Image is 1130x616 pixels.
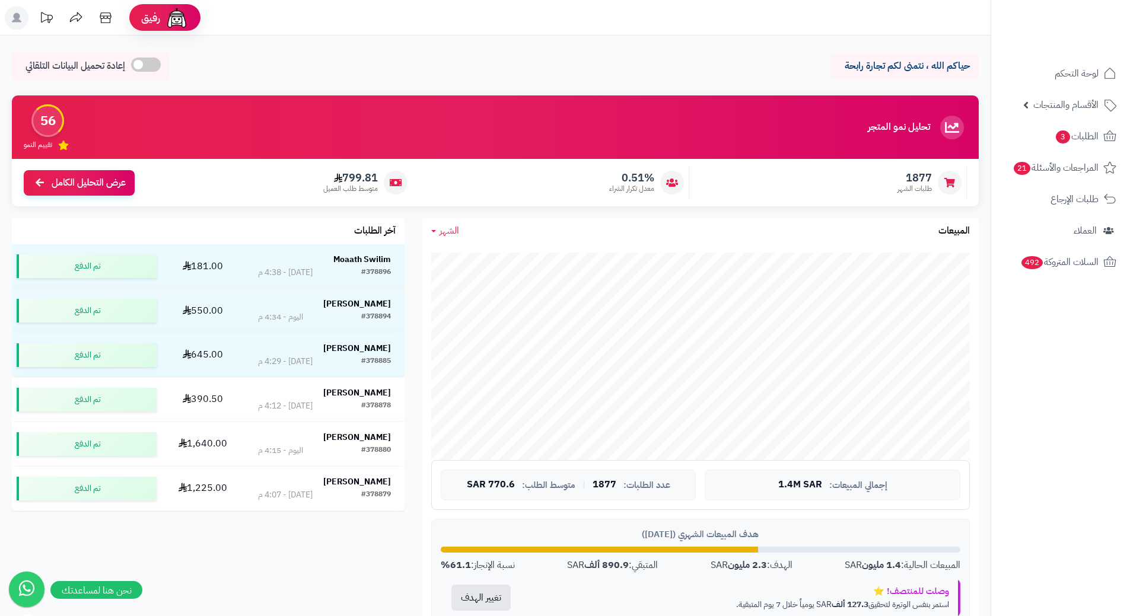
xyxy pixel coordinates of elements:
a: لوحة التحكم [998,59,1123,88]
div: [DATE] - 4:12 م [258,400,313,412]
h3: آخر الطلبات [354,226,396,237]
strong: Moaath Swilim [333,253,391,266]
span: السلات المتروكة [1020,254,1099,270]
h3: المبيعات [938,226,970,237]
h3: تحليل نمو المتجر [868,122,930,133]
div: نسبة الإنجاز: [441,558,515,572]
div: تم الدفع [17,432,157,456]
div: اليوم - 4:15 م [258,445,303,457]
div: تم الدفع [17,254,157,278]
div: تم الدفع [17,388,157,411]
td: 550.00 [161,289,244,333]
strong: [PERSON_NAME] [323,387,391,399]
button: تغيير الهدف [451,585,511,611]
div: #378894 [361,311,391,323]
span: تقييم النمو [24,140,52,150]
div: [DATE] - 4:38 م [258,267,313,279]
strong: [PERSON_NAME] [323,475,391,488]
div: الهدف: SAR [711,558,792,572]
div: تم الدفع [17,343,157,367]
span: 770.6 SAR [467,480,515,490]
div: اليوم - 4:34 م [258,311,303,323]
div: المتبقي: SAR [567,558,658,572]
div: تم الدفع [17,477,157,500]
div: #378878 [361,400,391,412]
div: #378885 [361,356,391,368]
span: 1877 [897,171,932,184]
span: الأقسام والمنتجات [1033,97,1099,113]
span: 1877 [593,480,616,490]
a: السلات المتروكة492 [998,248,1123,276]
div: تم الدفع [17,299,157,323]
div: المبيعات الحالية: SAR [845,558,960,572]
td: 1,640.00 [161,422,244,466]
div: [DATE] - 4:07 م [258,489,313,501]
strong: 890.9 ألف [584,558,629,572]
iframe: Intercom live chat [18,570,46,598]
span: عدد الطلبات: [623,480,670,490]
span: العملاء [1074,222,1097,239]
p: استمر بنفس الوتيرة لتحقيق SAR يومياً خلال 7 يوم المتبقية. [530,599,949,611]
strong: [PERSON_NAME] [323,342,391,355]
span: رفيق [141,11,160,25]
span: الطلبات [1055,128,1099,145]
div: [DATE] - 4:29 م [258,356,313,368]
span: 21 [1014,162,1030,175]
a: المراجعات والأسئلة21 [998,154,1123,182]
p: حياكم الله ، نتمنى لكم تجارة رابحة [839,59,970,73]
span: الشهر [440,224,459,238]
span: 3 [1056,130,1070,143]
td: 645.00 [161,333,244,377]
img: logo-2.png [1049,9,1119,34]
img: ai-face.png [165,6,189,30]
div: #378879 [361,489,391,501]
div: هدف المبيعات الشهري ([DATE]) [441,528,960,541]
span: 1.4M SAR [778,480,822,490]
a: تحديثات المنصة [31,6,61,33]
span: 0.51% [609,171,654,184]
a: طلبات الإرجاع [998,185,1123,213]
strong: [PERSON_NAME] [323,431,391,443]
div: #378896 [361,267,391,279]
td: 1,225.00 [161,467,244,510]
span: متوسط طلب العميل [323,184,378,194]
span: متوسط الطلب: [522,480,575,490]
span: إجمالي المبيعات: [829,480,887,490]
span: طلبات الإرجاع [1051,191,1099,208]
span: عرض التحليل الكامل [52,176,126,190]
span: 799.81 [323,171,378,184]
a: الطلبات3 [998,122,1123,151]
a: عرض التحليل الكامل [24,170,135,196]
div: #378880 [361,445,391,457]
strong: 127.3 ألف [832,598,868,611]
span: | [582,480,585,489]
a: الشهر [431,224,459,238]
span: معدل تكرار الشراء [609,184,654,194]
span: إعادة تحميل البيانات التلقائي [26,59,125,73]
span: 492 [1021,256,1043,269]
div: وصلت للمنتصف! ⭐ [530,585,949,598]
strong: 1.4 مليون [862,558,901,572]
span: لوحة التحكم [1055,65,1099,82]
a: العملاء [998,216,1123,245]
td: 181.00 [161,244,244,288]
span: طلبات الشهر [897,184,932,194]
strong: 2.3 مليون [728,558,767,572]
strong: 61.1% [441,558,471,572]
span: المراجعات والأسئلة [1013,159,1099,176]
strong: [PERSON_NAME] [323,298,391,310]
td: 390.50 [161,378,244,422]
